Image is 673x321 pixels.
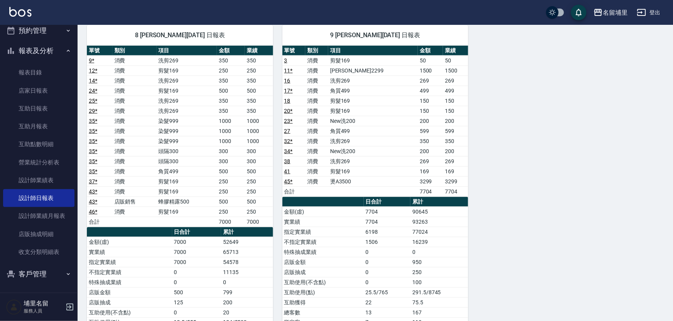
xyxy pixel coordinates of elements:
[443,126,468,136] td: 599
[245,66,273,76] td: 250
[443,76,468,86] td: 269
[245,197,273,207] td: 500
[328,66,418,76] td: [PERSON_NAME]2299
[245,86,273,96] td: 500
[245,136,273,146] td: 1000
[157,96,217,106] td: 洗剪269
[282,267,364,277] td: 店販抽成
[87,287,172,297] td: 店販金額
[24,307,63,314] p: 服務人員
[443,66,468,76] td: 1500
[284,128,291,134] a: 27
[284,158,291,164] a: 38
[112,86,157,96] td: 消費
[221,307,273,318] td: 20
[87,237,172,247] td: 金額(虛)
[112,55,157,66] td: 消費
[112,156,157,166] td: 消費
[305,166,328,176] td: 消費
[24,300,63,307] h5: 埔里名留
[328,106,418,116] td: 剪髮169
[157,116,217,126] td: 染髮999
[282,247,364,257] td: 特殊抽成業績
[282,217,364,227] td: 實業績
[305,76,328,86] td: 消費
[87,257,172,267] td: 指定實業績
[282,186,305,197] td: 合計
[112,116,157,126] td: 消費
[172,237,221,247] td: 7000
[157,86,217,96] td: 剪髮169
[217,76,245,86] td: 350
[112,186,157,197] td: 消費
[443,116,468,126] td: 200
[172,227,221,237] th: 日合計
[443,96,468,106] td: 150
[172,287,221,297] td: 500
[157,146,217,156] td: 頭隔300
[245,96,273,106] td: 350
[305,156,328,166] td: 消費
[217,55,245,66] td: 350
[245,76,273,86] td: 350
[87,217,112,227] td: 合計
[217,126,245,136] td: 1000
[418,156,443,166] td: 269
[282,297,364,307] td: 互助獲得
[590,5,631,21] button: 名留埔里
[112,197,157,207] td: 店販銷售
[3,135,74,153] a: 互助點數明細
[112,66,157,76] td: 消費
[221,257,273,267] td: 54578
[571,5,586,20] button: save
[634,5,664,20] button: 登出
[3,64,74,81] a: 報表目錄
[443,176,468,186] td: 3299
[217,217,245,227] td: 7000
[418,146,443,156] td: 200
[364,267,411,277] td: 0
[418,96,443,106] td: 150
[282,207,364,217] td: 金額(虛)
[364,307,411,318] td: 13
[245,46,273,56] th: 業績
[418,176,443,186] td: 3299
[410,267,468,277] td: 250
[112,166,157,176] td: 消費
[245,217,273,227] td: 7000
[87,46,273,227] table: a dense table
[3,154,74,171] a: 營業統計分析表
[305,106,328,116] td: 消費
[410,227,468,237] td: 77024
[157,207,217,217] td: 剪髮169
[282,46,469,197] table: a dense table
[9,7,31,17] img: Logo
[418,86,443,96] td: 499
[282,277,364,287] td: 互助使用(不含點)
[87,297,172,307] td: 店販抽成
[217,86,245,96] td: 500
[410,217,468,227] td: 93263
[284,78,291,84] a: 16
[364,197,411,207] th: 日合計
[410,237,468,247] td: 16239
[221,247,273,257] td: 65713
[328,136,418,146] td: 洗剪269
[284,57,287,64] a: 3
[157,126,217,136] td: 染髮999
[112,106,157,116] td: 消費
[328,96,418,106] td: 剪髮169
[443,86,468,96] td: 499
[443,55,468,66] td: 50
[418,55,443,66] td: 50
[87,247,172,257] td: 實業績
[217,106,245,116] td: 350
[364,237,411,247] td: 1506
[245,126,273,136] td: 1000
[282,227,364,237] td: 指定實業績
[443,46,468,56] th: 業績
[364,297,411,307] td: 22
[282,257,364,267] td: 店販金額
[245,55,273,66] td: 350
[305,146,328,156] td: 消費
